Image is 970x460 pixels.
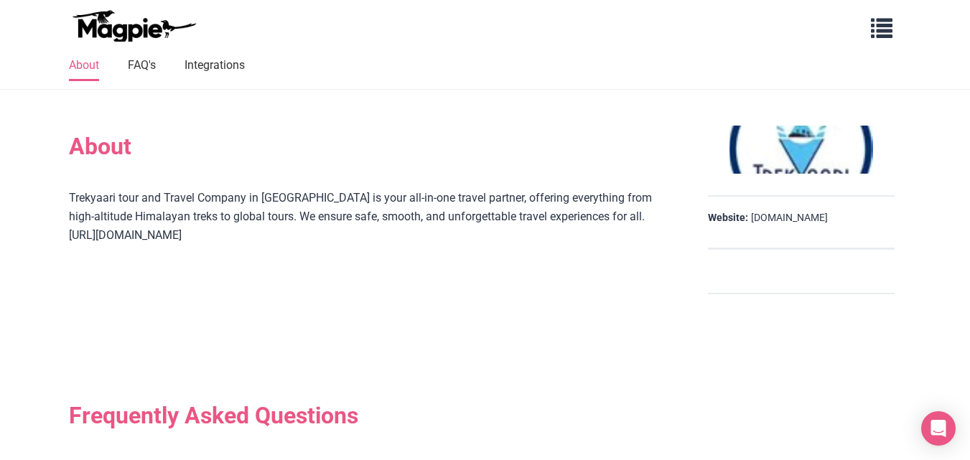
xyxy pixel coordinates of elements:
[921,411,956,446] div: Open Intercom Messenger
[69,189,672,244] div: Trekyaari tour and Travel Company in [GEOGRAPHIC_DATA] is your all-in-one travel partner, offerin...
[708,211,748,225] strong: Website:
[69,402,672,429] h2: Frequently Asked Questions
[69,133,672,160] h2: About
[69,51,99,81] a: About
[185,51,245,81] a: Integrations
[729,126,873,174] img: Trekyaari logo
[128,51,156,81] a: FAQ's
[751,211,828,225] a: [DOMAIN_NAME]
[69,9,198,44] img: logo-ab69f6fb50320c5b225c76a69d11143b.png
